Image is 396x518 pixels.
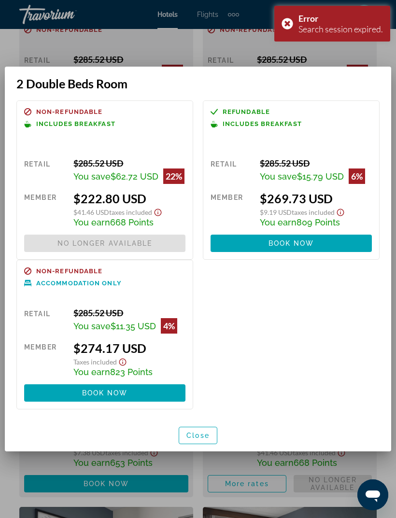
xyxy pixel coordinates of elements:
div: Member [24,191,66,227]
span: You save [73,171,111,182]
span: Non-refundable [36,268,102,274]
span: Taxes included [73,358,117,366]
h3: 2 Double Beds Room [16,76,380,91]
span: Refundable [223,109,270,115]
div: 22% [163,168,184,184]
span: You save [260,171,297,182]
span: Includes Breakfast [36,121,115,127]
span: You earn [73,217,110,227]
div: $285.52 USD [73,308,185,318]
span: You earn [73,367,110,377]
div: Search session expired. [298,24,383,34]
span: Non-refundable [36,109,102,115]
div: Retail [24,158,66,184]
span: Book now [82,389,128,397]
button: Book now [211,235,372,252]
button: Show Taxes and Fees disclaimer [117,355,128,366]
div: $274.17 USD [73,341,185,355]
span: You earn [260,217,297,227]
span: Book now [269,239,314,247]
span: $15.79 USD [297,171,344,182]
div: $285.52 USD [260,158,372,168]
span: 823 Points [110,367,153,377]
div: Member [24,341,66,377]
span: $41.46 USD [73,208,109,216]
button: Book now [24,384,185,402]
div: Member [211,191,253,227]
div: $269.73 USD [260,191,372,206]
span: 809 Points [297,217,340,227]
button: Close [179,427,217,444]
span: $62.72 USD [111,171,158,182]
span: 668 Points [110,217,154,227]
div: $285.52 USD [73,158,185,168]
div: Error [298,13,383,24]
span: You save [73,321,111,331]
iframe: Button to launch messaging window [357,479,388,510]
div: 4% [161,318,177,334]
span: Close [186,432,210,439]
span: Taxes included [109,208,152,216]
span: Taxes included [292,208,335,216]
div: Retail [211,158,253,184]
div: 6% [349,168,365,184]
div: Retail [24,308,66,334]
button: Show Taxes and Fees disclaimer [335,206,346,217]
button: Show Taxes and Fees disclaimer [152,206,164,217]
span: Includes Breakfast [223,121,302,127]
div: $222.80 USD [73,191,185,206]
a: Refundable [211,108,372,115]
span: $11.35 USD [111,321,156,331]
span: $9.19 USD [260,208,292,216]
span: Accommodation Only [36,280,122,286]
